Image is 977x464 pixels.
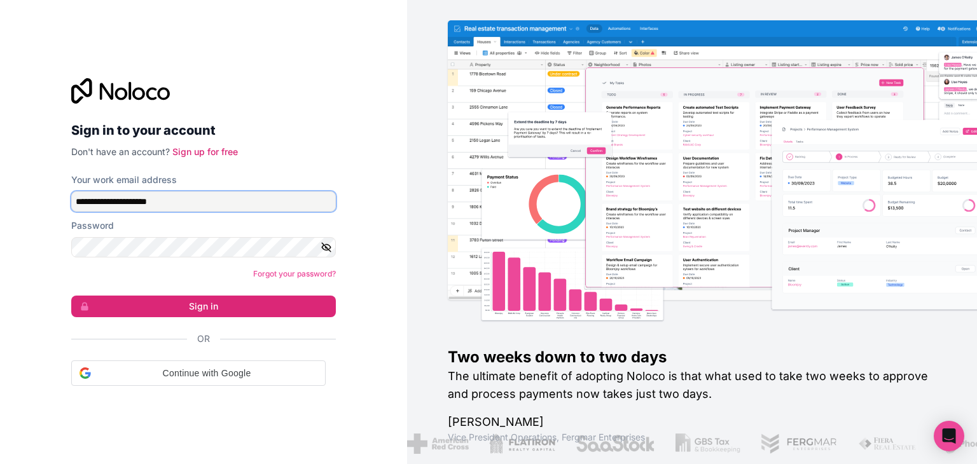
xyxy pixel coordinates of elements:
input: Password [71,237,336,257]
h2: The ultimate benefit of adopting Noloco is that what used to take two weeks to approve and proces... [448,367,936,403]
h1: Two weeks down to two days [448,347,936,367]
button: Sign in [71,296,336,317]
span: Don't have an account? [71,146,170,157]
img: /assets/american-red-cross-BAupjrZR.png [407,433,469,454]
div: Continue with Google [71,360,326,386]
span: Continue with Google [96,367,317,380]
div: Open Intercom Messenger [934,421,964,451]
label: Your work email address [71,174,177,186]
h1: Vice President Operations , Fergmar Enterprises [448,431,936,444]
span: Or [197,332,210,345]
h2: Sign in to your account [71,119,336,142]
a: Sign up for free [172,146,238,157]
h1: [PERSON_NAME] [448,413,936,431]
a: Forgot your password? [253,269,336,278]
input: Email address [71,191,336,212]
label: Password [71,219,114,232]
